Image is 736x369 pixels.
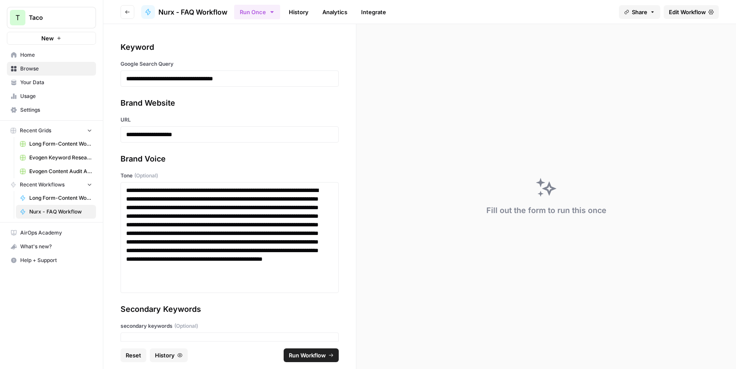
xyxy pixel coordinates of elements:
button: What's new? [7,240,96,253]
a: Nurx - FAQ Workflow [141,5,227,19]
span: Usage [20,92,92,100]
label: secondary keywords [121,322,339,330]
span: Edit Workflow [669,8,706,16]
span: (Optional) [134,172,158,180]
a: Integrate [356,5,391,19]
span: Nurx - FAQ Workflow [29,208,92,216]
span: Recent Workflows [20,181,65,189]
span: History [155,351,175,360]
label: URL [121,116,339,124]
button: Run Once [234,5,280,19]
span: Home [20,51,92,59]
span: Reset [126,351,141,360]
span: Nurx - FAQ Workflow [158,7,227,17]
button: New [7,32,96,45]
label: Google Search Query [121,60,339,68]
a: History [284,5,314,19]
span: Recent Grids [20,127,51,134]
span: Settings [20,106,92,114]
span: Evogen Content Audit Agent Grid [29,168,92,175]
button: Share [619,5,660,19]
button: History [150,348,188,362]
a: Your Data [7,76,96,89]
a: Evogen Keyword Research Agent Grid [16,151,96,165]
button: Run Workflow [284,348,339,362]
span: Taco [29,13,81,22]
button: Workspace: Taco [7,7,96,28]
button: Recent Workflows [7,178,96,191]
span: New [41,34,54,43]
span: Help + Support [20,256,92,264]
a: Nurx - FAQ Workflow [16,205,96,219]
span: AirOps Academy [20,229,92,237]
a: Long Form-Content Workflow - AI Clients (New) Grid [16,137,96,151]
span: Run Workflow [289,351,326,360]
div: What's new? [7,240,96,253]
div: Keyword [121,41,339,53]
button: Recent Grids [7,124,96,137]
span: Browse [20,65,92,73]
a: Settings [7,103,96,117]
span: Share [632,8,647,16]
span: Long Form-Content Workflow - AI Clients (New) [29,194,92,202]
div: Fill out the form to run this once [486,204,606,217]
span: (Optional) [174,322,198,330]
span: Long Form-Content Workflow - AI Clients (New) Grid [29,140,92,148]
span: T [15,12,20,23]
div: Secondary Keywords [121,303,339,315]
span: Evogen Keyword Research Agent Grid [29,154,92,162]
div: Brand Website [121,97,339,109]
a: Edit Workflow [664,5,719,19]
a: AirOps Academy [7,226,96,240]
span: Your Data [20,79,92,86]
button: Reset [121,348,146,362]
a: Long Form-Content Workflow - AI Clients (New) [16,191,96,205]
a: Usage [7,89,96,103]
label: Tone [121,172,339,180]
button: Help + Support [7,253,96,267]
a: Analytics [317,5,353,19]
a: Home [7,48,96,62]
a: Browse [7,62,96,76]
a: Evogen Content Audit Agent Grid [16,165,96,178]
div: Brand Voice [121,153,339,165]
